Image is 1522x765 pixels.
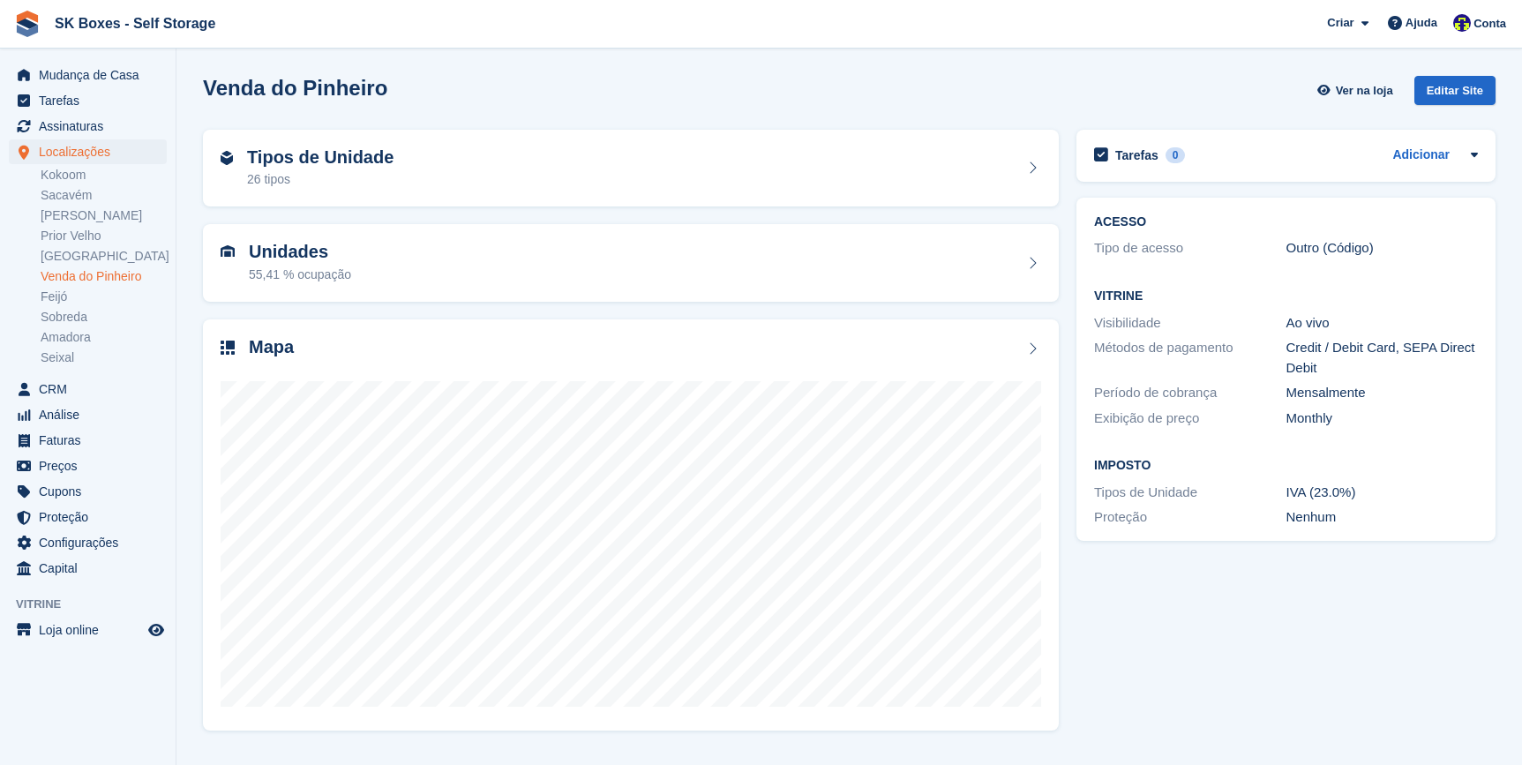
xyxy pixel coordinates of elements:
[39,618,145,642] span: Loja online
[1094,459,1478,473] h2: Imposto
[1286,483,1479,503] div: IVA (23.0%)
[39,88,145,113] span: Tarefas
[1414,76,1496,112] a: Editar Site
[1094,289,1478,304] h2: Vitrine
[9,530,167,555] a: menu
[1094,313,1286,334] div: Visibilidade
[1094,507,1286,528] div: Proteção
[9,618,167,642] a: menu
[39,505,145,529] span: Proteção
[39,139,145,164] span: Localizações
[41,309,167,326] a: Sobreda
[41,228,167,244] a: Prior Velho
[249,242,351,262] h2: Unidades
[41,268,167,285] a: Venda do Pinheiro
[41,207,167,224] a: [PERSON_NAME]
[1094,409,1286,429] div: Exibição de preço
[249,337,294,357] h2: Mapa
[1094,338,1286,378] div: Métodos de pagamento
[14,11,41,37] img: stora-icon-8386f47178a22dfd0bd8f6a31ec36ba5ce8667c1dd55bd0f319d3a0aa187defe.svg
[1286,313,1479,334] div: Ao vivo
[39,556,145,581] span: Capital
[41,187,167,204] a: Sacavém
[39,114,145,139] span: Assinaturas
[1392,146,1450,166] a: Adicionar
[39,402,145,427] span: Análise
[48,9,222,38] a: SK Boxes - Self Storage
[41,248,167,265] a: [GEOGRAPHIC_DATA]
[9,63,167,87] a: menu
[39,63,145,87] span: Mudança de Casa
[1094,483,1286,503] div: Tipos de Unidade
[203,224,1059,302] a: Unidades 55,41 % ocupação
[39,377,145,401] span: CRM
[1473,15,1506,33] span: Conta
[1414,76,1496,105] div: Editar Site
[16,596,176,613] span: Vitrine
[9,556,167,581] a: menu
[39,454,145,478] span: Preços
[1286,238,1479,259] div: Outro (Código)
[9,88,167,113] a: menu
[39,530,145,555] span: Configurações
[1286,409,1479,429] div: Monthly
[9,428,167,453] a: menu
[9,505,167,529] a: menu
[1166,147,1186,163] div: 0
[41,167,167,184] a: Kokoom
[221,245,235,258] img: unit-icn-7be61d7bf1b0ce9d3e12c5938cc71ed9869f7b940bace4675aadf7bd6d80202e.svg
[203,319,1059,731] a: Mapa
[1286,383,1479,403] div: Mensalmente
[1094,238,1286,259] div: Tipo de acesso
[1115,147,1158,163] h2: Tarefas
[9,114,167,139] a: menu
[1315,76,1399,105] a: Ver na loja
[39,479,145,504] span: Cupons
[39,428,145,453] span: Faturas
[41,329,167,346] a: Amadora
[221,341,235,355] img: map-icn-33ee37083ee616e46c38cad1a60f524a97daa1e2b2c8c0bc3eb3415660979fc1.svg
[1094,383,1286,403] div: Período de cobrança
[249,266,351,284] div: 55,41 % ocupação
[9,139,167,164] a: menu
[221,151,233,165] img: unit-type-icn-2b2737a686de81e16bb02015468b77c625bbabd49415b5ef34ead5e3b44a266d.svg
[146,619,167,641] a: Loja de pré-visualização
[1286,507,1479,528] div: Nenhum
[9,402,167,427] a: menu
[1286,338,1479,378] div: Credit / Debit Card, SEPA Direct Debit
[9,377,167,401] a: menu
[1336,82,1393,100] span: Ver na loja
[9,454,167,478] a: menu
[41,349,167,366] a: Seixal
[203,76,387,100] h2: Venda do Pinheiro
[203,130,1059,207] a: Tipos de Unidade 26 tipos
[247,147,394,168] h2: Tipos de Unidade
[247,170,394,189] div: 26 tipos
[1453,14,1471,32] img: Rita Ferreira
[9,479,167,504] a: menu
[1406,14,1437,32] span: Ajuda
[1094,215,1478,229] h2: ACESSO
[1327,14,1353,32] span: Criar
[41,289,167,305] a: Feijó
